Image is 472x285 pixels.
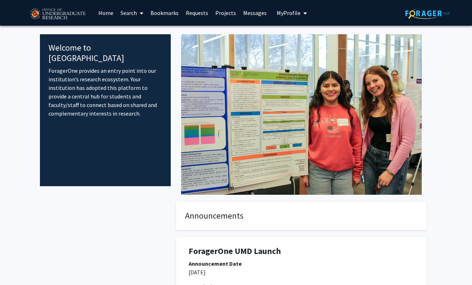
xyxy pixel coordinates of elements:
[95,0,117,25] a: Home
[185,211,418,221] h4: Announcements
[277,9,301,16] span: My Profile
[182,0,212,25] a: Requests
[189,259,414,268] div: Announcement Date
[405,8,450,19] img: ForagerOne Logo
[117,0,147,25] a: Search
[189,246,414,256] h1: ForagerOne UMD Launch
[48,66,162,118] p: ForagerOne provides an entry point into our institution’s research ecosystem. Your institution ha...
[147,0,182,25] a: Bookmarks
[189,268,414,276] p: [DATE]
[181,34,422,195] img: Cover Image
[240,0,270,25] a: Messages
[212,0,240,25] a: Projects
[5,253,30,280] iframe: Chat
[27,5,88,23] img: University of Maryland Logo
[48,43,162,63] h4: Welcome to [GEOGRAPHIC_DATA]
